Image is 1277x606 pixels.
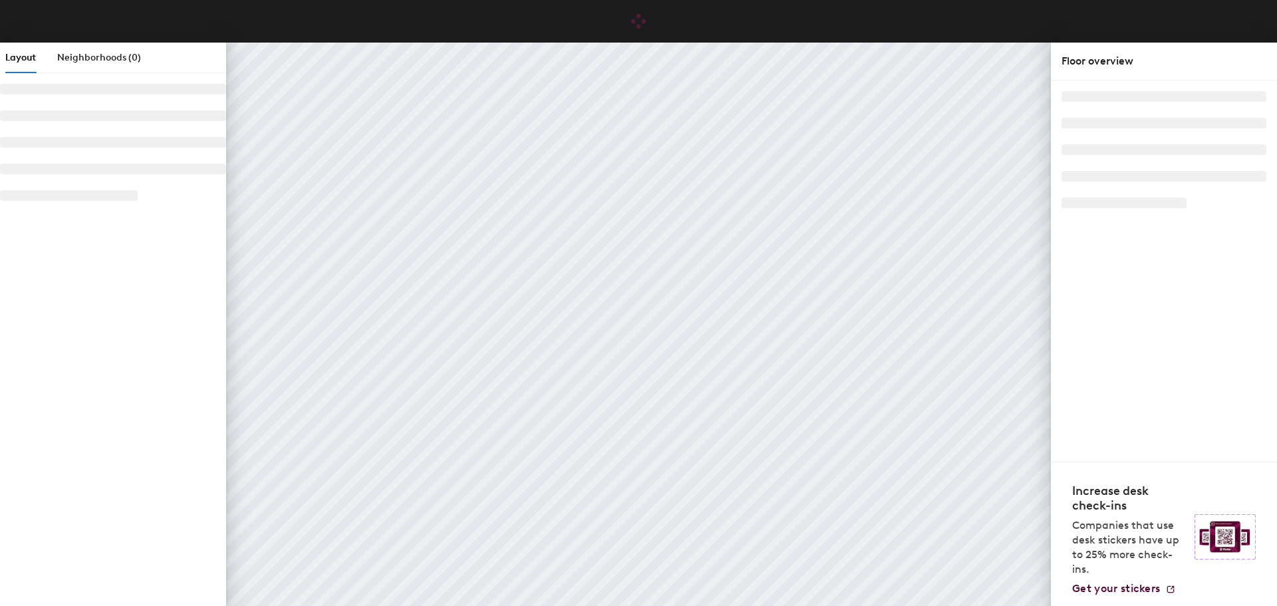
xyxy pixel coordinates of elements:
p: Companies that use desk stickers have up to 25% more check-ins. [1072,518,1187,577]
h4: Increase desk check-ins [1072,484,1187,513]
a: Get your stickers [1072,582,1176,595]
img: Sticker logo [1195,514,1256,559]
div: Floor overview [1062,53,1266,69]
span: Layout [5,52,36,63]
span: Neighborhoods (0) [57,52,141,63]
span: Get your stickers [1072,582,1160,595]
